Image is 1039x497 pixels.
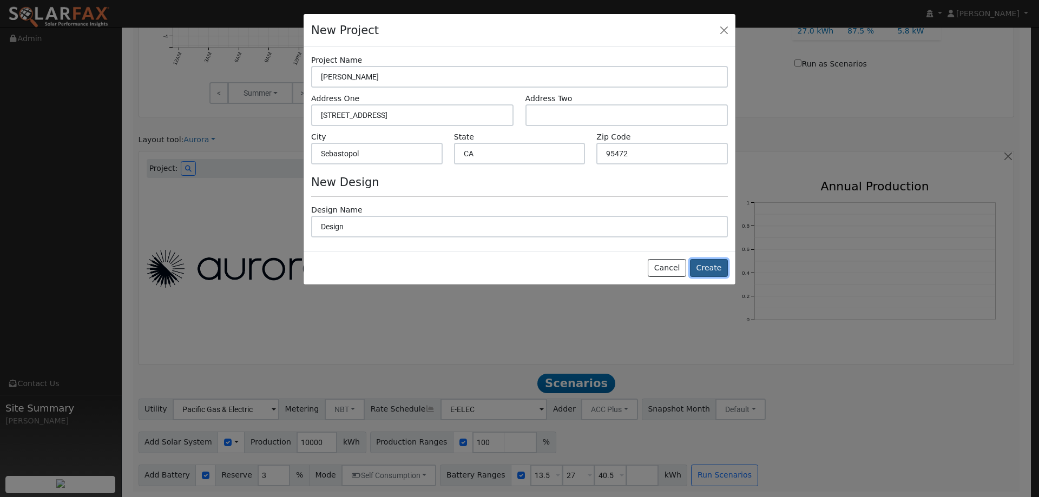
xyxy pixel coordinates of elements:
[311,204,363,216] label: Design Name
[525,93,573,104] label: Address Two
[690,259,728,277] button: Create
[311,55,362,66] label: Project Name
[648,259,686,277] button: Cancel
[311,22,379,39] h4: New Project
[311,175,728,189] h4: New Design
[311,93,359,104] label: Address One
[311,131,326,143] label: City
[596,131,630,143] label: Zip Code
[454,131,474,143] label: State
